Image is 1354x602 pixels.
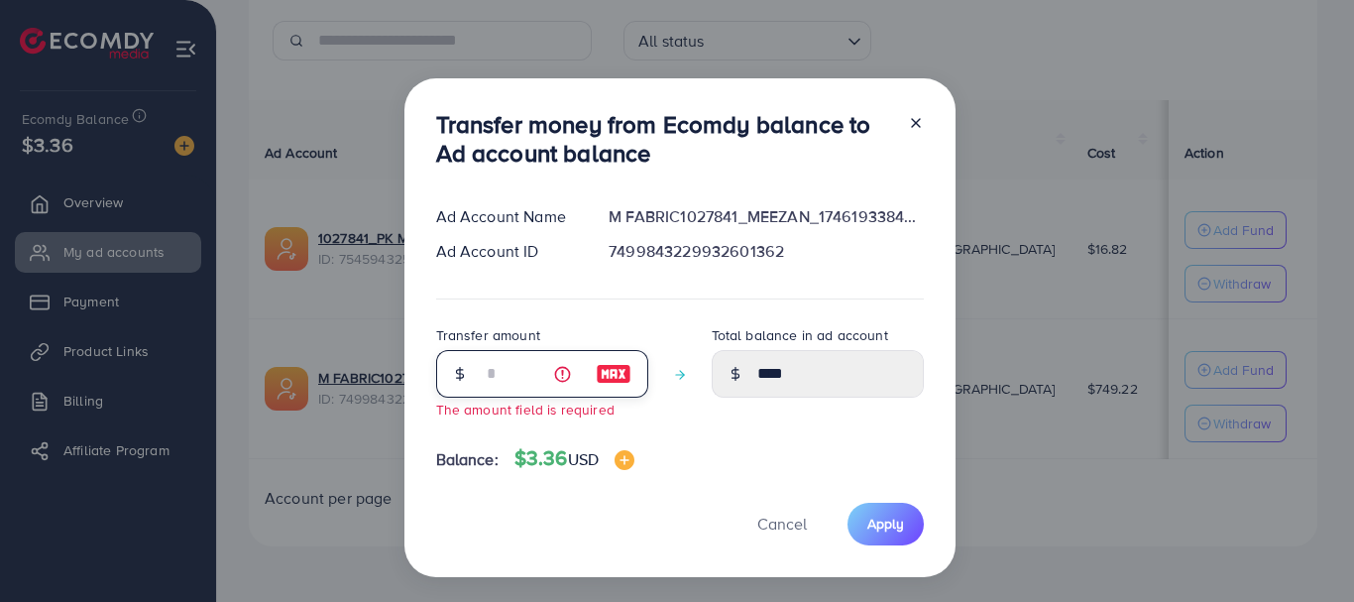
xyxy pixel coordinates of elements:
[593,240,939,263] div: 7499843229932601362
[436,448,499,471] span: Balance:
[596,362,631,386] img: image
[420,205,594,228] div: Ad Account Name
[867,514,904,534] span: Apply
[593,205,939,228] div: M FABRIC1027841_MEEZAN_1746193384004
[847,503,924,545] button: Apply
[1270,513,1339,587] iframe: Chat
[757,513,807,535] span: Cancel
[733,503,832,545] button: Cancel
[436,325,540,345] label: Transfer amount
[436,110,892,168] h3: Transfer money from Ecomdy balance to Ad account balance
[712,325,888,345] label: Total balance in ad account
[514,446,634,471] h4: $3.36
[615,450,634,470] img: image
[420,240,594,263] div: Ad Account ID
[436,400,615,419] small: The amount field is required
[568,448,599,470] span: USD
